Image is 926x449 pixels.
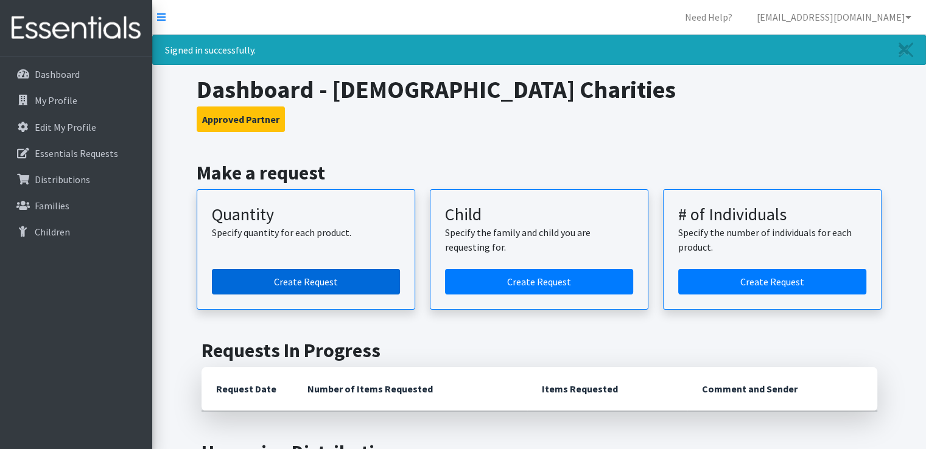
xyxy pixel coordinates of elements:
a: Edit My Profile [5,115,147,139]
h3: Quantity [212,204,400,225]
p: Families [35,200,69,212]
p: Specify quantity for each product. [212,225,400,240]
th: Comment and Sender [687,367,877,411]
th: Request Date [202,367,293,411]
div: Signed in successfully. [152,35,926,65]
a: Essentials Requests [5,141,147,165]
h1: Dashboard - [DEMOGRAPHIC_DATA] Charities [197,75,882,104]
a: Need Help? [675,5,742,29]
a: Create a request by quantity [212,269,400,294]
p: Edit My Profile [35,121,96,133]
p: Dashboard [35,68,80,80]
p: Distributions [35,173,90,186]
button: Approved Partner [197,106,285,132]
th: Items Requested [527,367,687,411]
h3: Child [445,204,633,225]
th: Number of Items Requested [293,367,528,411]
a: Create a request for a child or family [445,269,633,294]
p: Children [35,226,70,238]
img: HumanEssentials [5,8,147,49]
h2: Requests In Progress [202,339,877,362]
p: Specify the family and child you are requesting for. [445,225,633,254]
p: Essentials Requests [35,147,118,159]
a: Children [5,220,147,244]
a: Distributions [5,167,147,192]
a: Create a request by number of individuals [678,269,866,294]
h3: # of Individuals [678,204,866,225]
a: Close [886,35,925,64]
a: Families [5,193,147,218]
p: My Profile [35,94,77,106]
p: Specify the number of individuals for each product. [678,225,866,254]
a: My Profile [5,88,147,113]
a: [EMAIL_ADDRESS][DOMAIN_NAME] [747,5,921,29]
h2: Make a request [197,161,882,184]
a: Dashboard [5,62,147,86]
